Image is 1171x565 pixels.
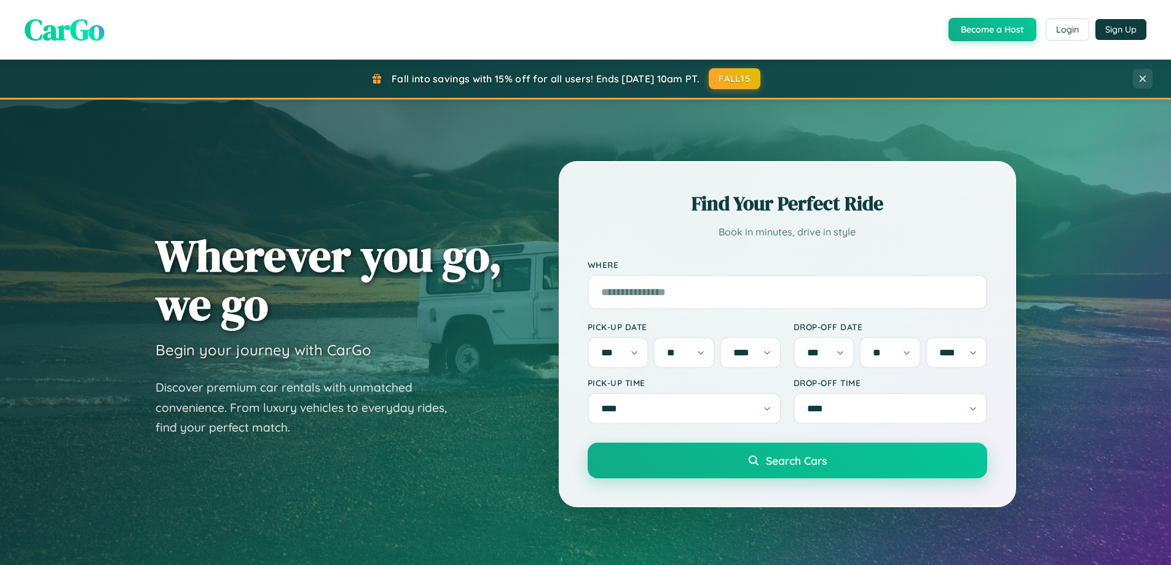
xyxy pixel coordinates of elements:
h2: Find Your Perfect Ride [588,190,987,217]
label: Where [588,259,987,270]
p: Discover premium car rentals with unmatched convenience. From luxury vehicles to everyday rides, ... [156,377,463,438]
label: Drop-off Date [794,322,987,332]
h1: Wherever you go, we go [156,231,502,328]
h3: Begin your journey with CarGo [156,341,371,359]
button: Become a Host [948,18,1036,41]
button: FALL15 [709,68,760,89]
p: Book in minutes, drive in style [588,223,987,241]
span: Search Cars [766,454,827,467]
span: Fall into savings with 15% off for all users! Ends [DATE] 10am PT. [392,73,700,85]
label: Pick-up Time [588,377,781,388]
button: Search Cars [588,443,987,478]
label: Pick-up Date [588,322,781,332]
label: Drop-off Time [794,377,987,388]
button: Sign Up [1095,19,1146,40]
span: CarGo [25,9,104,50]
button: Login [1046,18,1089,41]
